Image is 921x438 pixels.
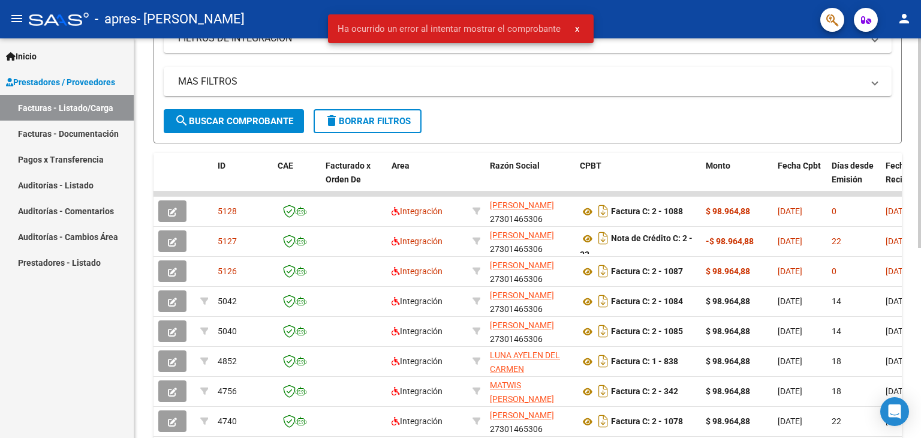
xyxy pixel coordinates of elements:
[218,266,237,276] span: 5126
[832,206,836,216] span: 0
[218,236,237,246] span: 5127
[611,327,683,337] strong: Factura C: 2 - 1085
[490,259,570,284] div: 27301465306
[490,161,540,170] span: Razón Social
[886,386,910,396] span: [DATE]
[706,236,754,246] strong: -$ 98.964,88
[886,326,910,336] span: [DATE]
[218,206,237,216] span: 5128
[832,416,841,426] span: 22
[314,109,422,133] button: Borrar Filtros
[897,11,911,26] mat-icon: person
[6,50,37,63] span: Inicio
[338,23,561,35] span: Ha ocurrido un error al intentar mostrar el comprobante
[392,266,443,276] span: Integración
[485,153,575,206] datatable-header-cell: Razón Social
[174,113,189,128] mat-icon: search
[490,230,554,240] span: [PERSON_NAME]
[218,296,237,306] span: 5042
[490,380,554,404] span: MATWIS [PERSON_NAME]
[611,267,683,277] strong: Factura C: 2 - 1087
[611,357,678,367] strong: Factura C: 1 - 838
[392,236,443,246] span: Integración
[595,412,611,431] i: Descargar documento
[832,161,874,184] span: Días desde Emisión
[886,356,910,366] span: [DATE]
[174,116,293,127] span: Buscar Comprobante
[490,229,570,254] div: 27301465306
[321,153,387,206] datatable-header-cell: Facturado x Orden De
[778,206,802,216] span: [DATE]
[490,260,554,270] span: [PERSON_NAME]
[778,236,802,246] span: [DATE]
[218,161,225,170] span: ID
[701,153,773,206] datatable-header-cell: Monto
[490,350,560,374] span: LUNA AYELEN DEL CARMEN
[595,322,611,341] i: Descargar documento
[218,416,237,426] span: 4740
[778,326,802,336] span: [DATE]
[706,161,730,170] span: Monto
[326,161,371,184] span: Facturado x Orden De
[886,161,919,184] span: Fecha Recibido
[392,206,443,216] span: Integración
[611,207,683,217] strong: Factura C: 2 - 1088
[595,352,611,371] i: Descargar documento
[392,386,443,396] span: Integración
[611,417,683,427] strong: Factura C: 2 - 1078
[6,76,115,89] span: Prestadores / Proveedores
[611,297,683,307] strong: Factura C: 2 - 1084
[490,379,570,404] div: 27419176619
[886,236,910,246] span: [DATE]
[706,356,750,366] strong: $ 98.964,88
[218,386,237,396] span: 4756
[164,109,304,133] button: Buscar Comprobante
[706,386,750,396] strong: $ 98.964,88
[611,387,678,397] strong: Factura C: 2 - 342
[778,386,802,396] span: [DATE]
[324,116,411,127] span: Borrar Filtros
[95,6,137,32] span: - apres
[392,356,443,366] span: Integración
[213,153,273,206] datatable-header-cell: ID
[490,320,554,330] span: [PERSON_NAME]
[778,356,802,366] span: [DATE]
[880,397,909,426] div: Open Intercom Messenger
[832,236,841,246] span: 22
[832,326,841,336] span: 14
[832,386,841,396] span: 18
[773,153,827,206] datatable-header-cell: Fecha Cpbt
[218,356,237,366] span: 4852
[164,67,892,96] mat-expansion-panel-header: MAS FILTROS
[580,161,601,170] span: CPBT
[580,234,693,260] strong: Nota de Crédito C: 2 - 32
[392,326,443,336] span: Integración
[490,409,570,434] div: 27301465306
[392,416,443,426] span: Integración
[490,349,570,374] div: 27354995919
[490,289,570,314] div: 27301465306
[886,266,910,276] span: [DATE]
[886,206,910,216] span: [DATE]
[565,18,589,40] button: x
[832,266,836,276] span: 0
[490,199,570,224] div: 27301465306
[218,326,237,336] span: 5040
[706,326,750,336] strong: $ 98.964,88
[392,296,443,306] span: Integración
[490,290,554,300] span: [PERSON_NAME]
[706,416,750,426] strong: $ 98.964,88
[490,200,554,210] span: [PERSON_NAME]
[137,6,245,32] span: - [PERSON_NAME]
[778,296,802,306] span: [DATE]
[178,75,863,88] mat-panel-title: MAS FILTROS
[832,356,841,366] span: 18
[278,161,293,170] span: CAE
[778,416,802,426] span: [DATE]
[595,382,611,401] i: Descargar documento
[886,296,910,306] span: [DATE]
[273,153,321,206] datatable-header-cell: CAE
[10,11,24,26] mat-icon: menu
[706,266,750,276] strong: $ 98.964,88
[387,153,468,206] datatable-header-cell: Area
